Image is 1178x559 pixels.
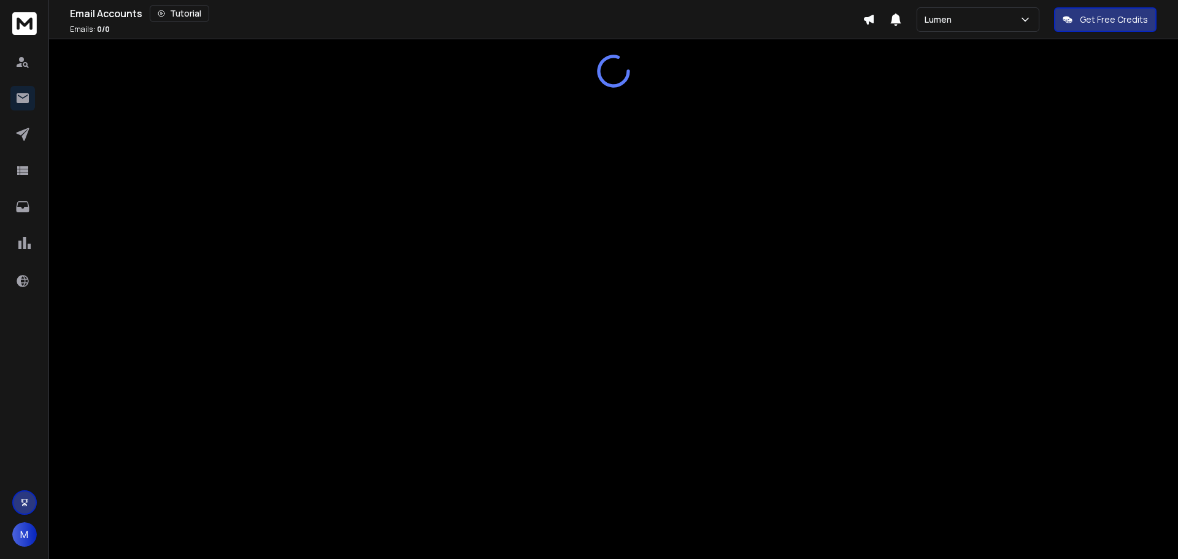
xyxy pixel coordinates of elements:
[70,25,110,34] p: Emails :
[70,5,863,22] div: Email Accounts
[1054,7,1157,32] button: Get Free Credits
[12,522,37,547] button: M
[1080,13,1148,26] p: Get Free Credits
[925,13,957,26] p: Lumen
[150,5,209,22] button: Tutorial
[97,24,110,34] span: 0 / 0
